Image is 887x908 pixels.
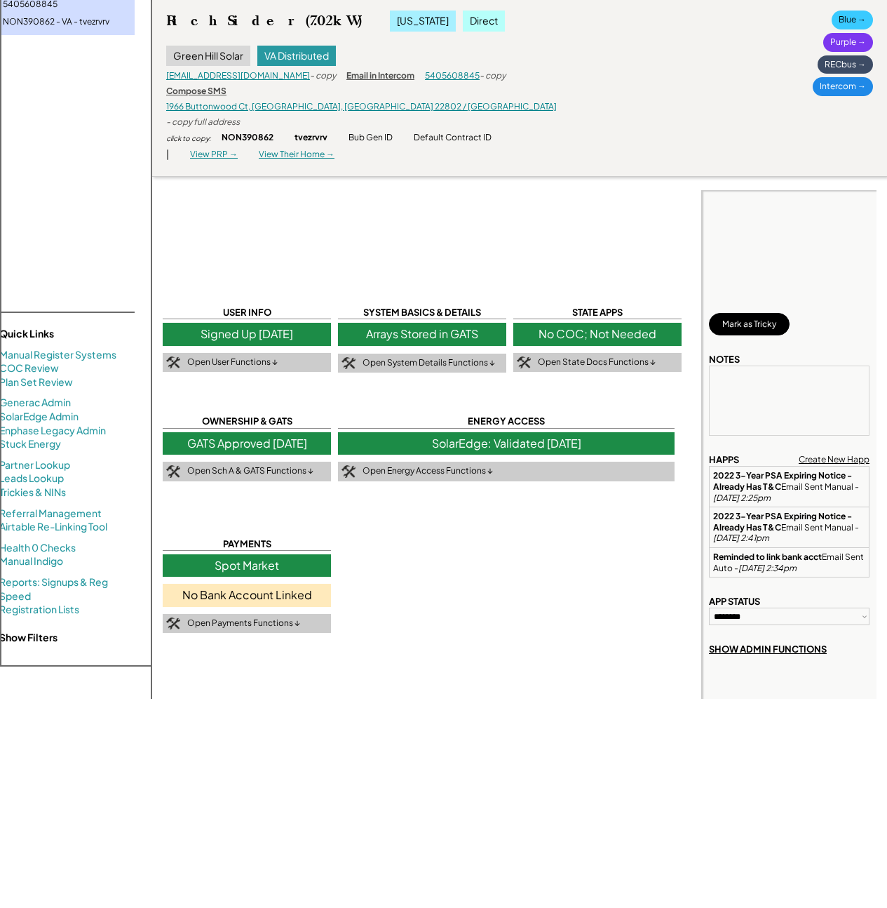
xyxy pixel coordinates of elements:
[166,356,180,369] img: tool-icon.png
[163,538,331,551] div: PAYMENTS
[294,132,327,144] div: tvezrvrv
[166,147,169,161] div: |
[832,11,873,29] div: Blue →
[187,465,313,477] div: Open Sch A & GATS Functions ↓
[166,101,557,112] a: 1966 Buttonwood Ct, [GEOGRAPHIC_DATA], [GEOGRAPHIC_DATA] 22802 / [GEOGRAPHIC_DATA]
[166,46,250,67] div: Green Hill Solar
[187,356,278,368] div: Open User Functions ↓
[187,617,300,629] div: Open Payments Functions ↓
[310,70,336,82] div: - copy
[425,70,480,81] a: 5405608845
[363,357,495,369] div: Open System Details Functions ↓
[166,86,226,98] div: Compose SMS
[338,306,506,319] div: SYSTEM BASICS & DETAILS
[166,465,180,478] img: tool-icon.png
[713,470,865,503] div: Email Sent Manual -
[338,415,675,428] div: ENERGY ACCESS
[338,323,506,345] div: Arrays Stored in GATS
[348,132,393,144] div: Bub Gen ID
[259,149,334,161] div: View Their Home →
[713,511,865,544] div: Email Sent Manual -
[538,356,656,368] div: Open State Docs Functions ↓
[341,357,356,370] img: tool-icon.png
[257,46,336,67] div: VA Distributed
[166,70,310,81] a: [EMAIL_ADDRESS][DOMAIN_NAME]
[709,643,827,655] div: SHOW ADMIN FUNCTIONS
[163,323,331,345] div: Signed Up [DATE]
[166,116,240,128] div: - copy full address
[799,454,869,466] div: Create New Happ
[190,149,238,161] div: View PRP →
[346,70,414,82] div: Email in Intercom
[166,12,362,29] div: Rich Sider (7.02kW)
[813,77,873,96] div: Intercom →
[709,353,740,366] div: NOTES
[513,306,682,319] div: STATE APPS
[222,132,273,144] div: NON390862
[163,306,331,319] div: USER INFO
[709,313,790,335] button: Mark as Tricky
[713,470,853,492] strong: 2022 3-Year PSA Expiring Notice - Already Has T&C
[513,323,682,345] div: No COC; Not Needed
[163,432,331,455] div: GATS Approved [DATE]
[709,453,739,466] div: HAPPS
[713,552,865,573] div: Email Sent Auto -
[390,11,456,32] div: [US_STATE]
[480,70,506,82] div: - copy
[713,533,769,543] em: [DATE] 2:41pm
[738,563,797,573] em: [DATE] 2:34pm
[818,55,873,74] div: RECbus →
[709,595,760,608] div: APP STATUS
[713,552,822,562] strong: Reminded to link bank acct
[163,415,331,428] div: OWNERSHIP & GATS
[163,584,331,606] div: No Bank Account Linked
[338,432,675,455] div: SolarEdge: Validated [DATE]
[463,11,505,32] div: Direct
[713,511,853,533] strong: 2022 3-Year PSA Expiring Notice - Already Has T&C
[166,133,211,143] div: click to copy:
[166,617,180,630] img: tool-icon.png
[823,33,873,52] div: Purple →
[363,465,493,477] div: Open Energy Access Functions ↓
[3,16,173,28] div: NON390862 - VA - tvezrvrv
[713,493,771,503] em: [DATE] 2:25pm
[163,554,331,577] div: Spot Market
[341,465,356,478] img: tool-icon.png
[517,356,531,369] img: tool-icon.png
[414,132,492,144] div: Default Contract ID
